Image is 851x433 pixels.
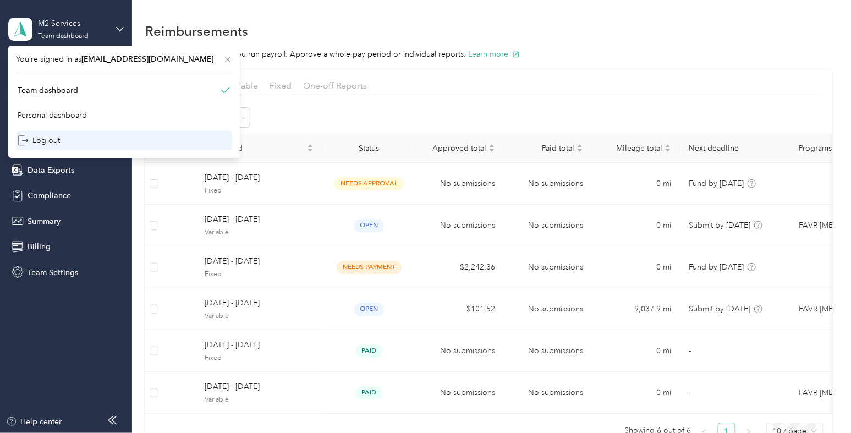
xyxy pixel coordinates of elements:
td: No submissions [504,246,592,288]
td: 9,037.9 mi [592,288,680,330]
span: open [354,219,384,232]
th: Mileage total [592,134,680,163]
div: Personal dashboard [18,109,87,121]
span: Fund by [DATE] [689,262,744,272]
span: [DATE] - [DATE] [205,213,314,226]
td: No submissions [504,372,592,414]
iframe: Everlance-gr Chat Button Frame [789,371,851,433]
span: Submit by [DATE] [689,221,750,230]
p: Run reimbursements like you run payroll. Approve a whole pay period or individual reports. [145,48,832,60]
span: caret-up [665,142,671,149]
td: - [680,330,790,372]
button: Learn more [468,48,520,60]
span: paid [356,386,382,399]
span: Variable [205,395,314,405]
td: - [680,372,790,414]
th: Pay period [196,134,322,163]
td: 0 mi [592,246,680,288]
span: One-off Reports [304,80,367,91]
span: Billing [28,241,51,253]
th: Paid total [504,134,592,163]
span: caret-down [488,147,495,154]
span: [DATE] - [DATE] [205,339,314,351]
span: needs approval [334,177,404,190]
div: Log out [18,135,60,146]
td: $2,242.36 [416,246,504,288]
div: Status [331,144,407,153]
span: Fixed [205,353,314,363]
span: caret-down [665,147,671,154]
span: open [354,303,384,315]
span: Submit by [DATE] [689,304,750,314]
span: Approved total [425,144,486,153]
span: Mileage total [601,144,662,153]
h1: Reimbursements [145,25,248,37]
span: [DATE] - [DATE] [205,255,314,267]
span: Fund by [DATE] [689,179,744,188]
td: 0 mi [592,163,680,205]
td: No submissions [504,163,592,205]
span: Variable [227,80,259,91]
td: 0 mi [592,205,680,246]
span: Summary [28,216,61,227]
span: Paid total [513,144,574,153]
span: needs payment [337,261,402,273]
span: [DATE] - [DATE] [205,297,314,309]
span: [DATE] - [DATE] [205,172,314,184]
th: Next deadline [680,134,790,163]
td: 0 mi [592,372,680,414]
td: No submissions [416,163,504,205]
span: caret-up [488,142,495,149]
td: $101.52 [416,288,504,330]
span: - [689,388,691,397]
span: caret-up [307,142,314,149]
td: No submissions [416,372,504,414]
span: paid [356,344,382,357]
span: Variable [205,311,314,321]
td: No submissions [504,288,592,330]
span: caret-up [577,142,583,149]
span: Variable [205,228,314,238]
span: [EMAIL_ADDRESS][DOMAIN_NAME] [81,54,213,64]
button: Help center [6,416,62,427]
span: Team Settings [28,267,78,278]
th: Approved total [416,134,504,163]
span: Fixed [205,270,314,279]
td: No submissions [504,330,592,372]
div: M2 Services [38,18,107,29]
div: Team dashboard [38,33,89,40]
span: caret-down [307,147,314,154]
span: - [689,346,691,355]
span: Pay period [205,144,305,153]
span: Fixed [270,80,292,91]
td: No submissions [504,205,592,246]
span: Data Exports [28,165,74,176]
div: Team dashboard [18,85,78,96]
td: No submissions [416,330,504,372]
td: 0 mi [592,330,680,372]
span: Fixed [205,186,314,196]
span: caret-down [577,147,583,154]
span: [DATE] - [DATE] [205,381,314,393]
td: No submissions [416,205,504,246]
span: You’re signed in as [16,53,232,65]
span: Compliance [28,190,71,201]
